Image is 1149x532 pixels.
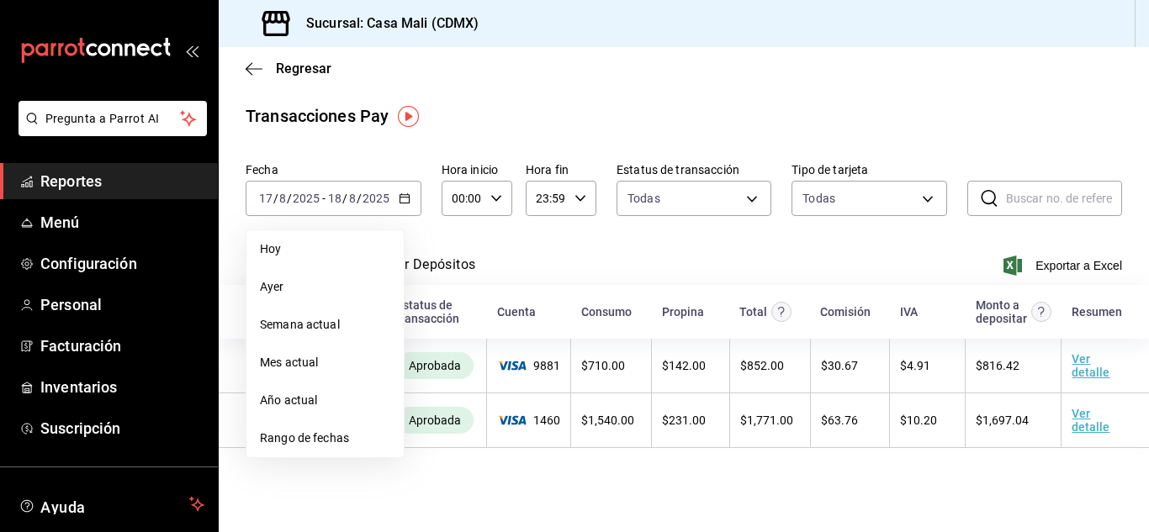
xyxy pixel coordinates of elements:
span: / [342,192,347,205]
span: $ 710.00 [581,359,625,372]
span: $ 816.42 [976,359,1019,372]
a: Ver detalle [1072,407,1109,434]
label: Fecha [246,164,421,176]
span: Inventarios [40,376,204,398]
input: -- [327,192,342,205]
label: Hora fin [526,164,596,176]
button: Pregunta a Parrot AI [19,101,207,136]
div: Propina [662,305,704,319]
span: $ 30.67 [821,359,858,372]
button: open_drawer_menu [185,44,199,57]
span: - [322,192,326,205]
img: Tooltip marker [398,106,419,127]
span: Rango de fechas [260,429,390,447]
span: $ 1,540.00 [581,413,634,427]
div: Transacciones Pay [246,103,389,129]
input: ---- [292,192,320,205]
span: $ 1,771.00 [740,413,793,427]
span: Hoy [260,240,390,258]
label: Tipo de tarjeta [792,164,946,176]
button: Exportar a Excel [1007,255,1122,276]
div: Monto a depositar [976,298,1027,325]
label: Estatus de transacción [617,164,771,176]
div: Cuenta [497,305,536,319]
span: $ 4.91 [900,359,930,372]
span: Pregunta a Parrot AI [45,110,181,128]
span: Ayuda [40,494,183,514]
span: Menú [40,211,204,234]
td: [DATE] 16:56:00 [219,393,304,448]
span: $ 142.00 [662,359,706,372]
div: Transacciones cobradas de manera exitosa. [396,407,474,434]
div: IVA [900,305,918,319]
div: Consumo [581,305,632,319]
a: Pregunta a Parrot AI [12,122,207,140]
span: Regresar [276,61,331,76]
input: -- [278,192,287,205]
span: Semana actual [260,316,390,334]
button: Regresar [246,61,331,76]
span: Todas [627,190,660,207]
input: ---- [362,192,390,205]
span: Mes actual [260,354,390,371]
td: [DATE] 20:50:57 [219,339,304,393]
span: 1460 [497,413,560,427]
span: Personal [40,293,204,316]
span: $ 231.00 [662,413,706,427]
label: Hora inicio [442,164,512,176]
span: $ 63.76 [821,413,858,427]
div: Resumen [1072,305,1122,319]
button: Ver Depósitos [389,256,476,285]
h3: Sucursal: Casa Mali (CDMX) [293,13,479,34]
input: -- [348,192,357,205]
span: / [357,192,362,205]
div: Total [739,305,767,319]
span: Ayer [260,278,390,296]
span: Reportes [40,170,204,192]
span: / [287,192,292,205]
span: Año actual [260,392,390,409]
svg: Este monto equivale al total pagado por el comensal antes de aplicar Comisión e IVA. [771,302,792,322]
div: Estatus de transacción [396,298,477,325]
span: Facturación [40,334,204,357]
div: Transacciones cobradas de manera exitosa. [396,352,474,379]
span: Aprobada [402,359,468,372]
span: 9881 [497,359,560,372]
svg: Este es el monto resultante del total pagado menos comisión e IVA. Esta será la parte que se depo... [1031,302,1051,322]
input: Buscar no. de referencia [1006,182,1122,215]
a: Ver detalle [1072,352,1109,379]
span: $ 10.20 [900,413,937,427]
span: Aprobada [402,413,468,427]
input: -- [258,192,273,205]
span: Suscripción [40,417,204,440]
div: Comisión [820,305,871,319]
span: $ 1,697.04 [976,413,1029,427]
span: Configuración [40,252,204,275]
span: / [273,192,278,205]
span: $ 852.00 [740,359,784,372]
div: Todas [802,190,835,207]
